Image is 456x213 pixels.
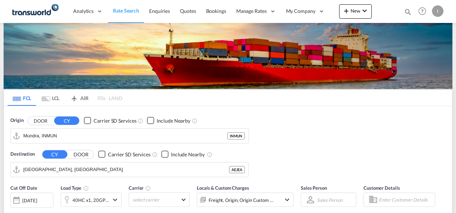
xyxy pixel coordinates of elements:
[108,151,151,158] div: Carrier SD Services
[10,193,53,208] div: [DATE]
[61,193,122,207] div: 40HC x1 20GP x1icon-chevron-down
[113,8,139,14] span: Rate Search
[197,185,249,191] span: Locals & Custom Charges
[206,8,226,14] span: Bookings
[301,185,327,191] span: Sales Person
[42,150,67,158] button: CY
[11,162,248,177] md-input-container: Jebel Ali, AEJEA
[84,117,136,124] md-checkbox: Checkbox No Ink
[161,151,205,158] md-checkbox: Checkbox No Ink
[157,117,190,124] div: Include Nearby
[10,117,23,124] span: Origin
[416,5,428,17] span: Help
[145,185,151,191] md-icon: The selected Trucker/Carrierwill be displayed in the rate results If the rates are from another f...
[83,185,89,191] md-icon: icon-information-outline
[342,8,369,14] span: New
[10,151,35,158] span: Destination
[10,185,37,191] span: Cut Off Date
[147,117,190,124] md-checkbox: Checkbox No Ink
[23,131,227,141] input: Search by Port
[8,90,36,106] md-tab-item: FCL
[23,164,229,175] input: Search by Port
[111,195,119,204] md-icon: icon-chevron-down
[404,8,412,19] div: icon-magnify
[316,195,343,205] md-select: Sales Person
[98,151,151,158] md-checkbox: Checkbox No Ink
[129,185,151,191] span: Carrier
[22,197,37,204] div: [DATE]
[65,90,94,106] md-tab-item: AIR
[360,6,369,15] md-icon: icon-chevron-down
[286,8,315,15] span: My Company
[339,4,372,19] button: icon-plus 400-fgNewicon-chevron-down
[364,185,400,191] span: Customer Details
[209,195,274,205] div: Freight Origin Origin Custom Destination Factory Stuffing
[207,152,213,157] md-icon: Unchecked: Ignores neighbouring ports when fetching rates.Checked : Includes neighbouring ports w...
[4,23,452,89] img: LCL+%26+FCL+BACKGROUND.png
[283,195,291,204] md-icon: icon-chevron-down
[61,185,89,191] span: Load Type
[227,132,245,139] div: INMUN
[11,3,59,19] img: f753ae806dec11f0841701cdfdf085c0.png
[54,117,79,125] button: CY
[229,166,245,173] div: AEJEA
[94,117,136,124] div: Carrier SD Services
[72,195,109,205] div: 40HC x1 20GP x1
[180,8,196,14] span: Quotes
[28,117,53,125] button: DOOR
[171,151,205,158] div: Include Nearby
[149,8,170,14] span: Enquiries
[192,118,198,124] md-icon: Unchecked: Ignores neighbouring ports when fetching rates.Checked : Includes neighbouring ports w...
[379,194,433,205] input: Enter Customer Details
[11,129,248,143] md-input-container: Mundra, INMUN
[342,6,351,15] md-icon: icon-plus 400-fg
[404,8,412,16] md-icon: icon-magnify
[197,193,294,207] div: Freight Origin Origin Custom Destination Factory Stuffingicon-chevron-down
[138,118,143,124] md-icon: Unchecked: Search for CY (Container Yard) services for all selected carriers.Checked : Search for...
[432,5,443,17] div: I
[152,152,158,157] md-icon: Unchecked: Search for CY (Container Yard) services for all selected carriers.Checked : Search for...
[416,5,432,18] div: Help
[36,90,65,106] md-tab-item: LCL
[70,94,79,99] md-icon: icon-airplane
[8,90,122,106] md-pagination-wrapper: Use the left and right arrow keys to navigate between tabs
[73,8,94,15] span: Analytics
[236,8,267,15] span: Manage Rates
[68,150,94,158] button: DOOR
